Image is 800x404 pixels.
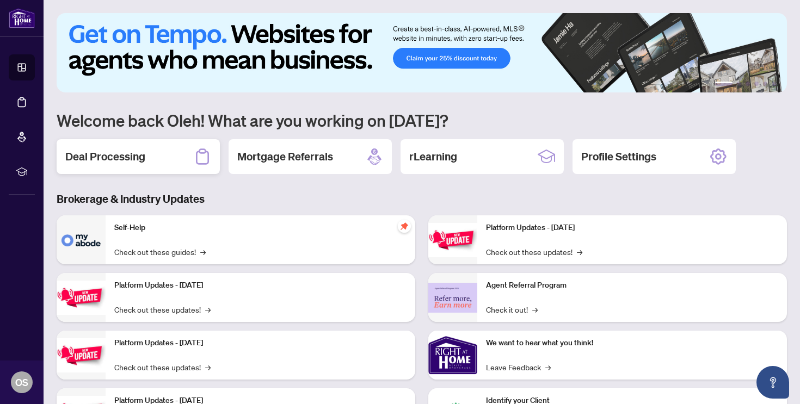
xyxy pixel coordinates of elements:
[237,149,333,164] h2: Mortgage Referrals
[428,331,477,380] img: We want to hear what you think!
[577,246,582,258] span: →
[763,82,767,86] button: 5
[715,82,733,86] button: 1
[114,279,407,291] p: Platform Updates - [DATE]
[409,149,457,164] h2: rLearning
[428,223,477,257] img: Platform Updates - June 23, 2025
[746,82,750,86] button: 3
[114,303,211,315] a: Check out these updates!→
[57,191,787,207] h3: Brokerage & Industry Updates
[581,149,656,164] h2: Profile Settings
[9,8,35,28] img: logo
[545,361,551,373] span: →
[205,361,211,373] span: →
[114,222,407,234] p: Self-Help
[114,337,407,349] p: Platform Updates - [DATE]
[486,246,582,258] a: Check out these updates!→
[205,303,211,315] span: →
[65,149,145,164] h2: Deal Processing
[486,279,778,291] p: Agent Referral Program
[57,215,106,264] img: Self-Help
[57,13,787,92] img: Slide 0
[57,110,787,130] h1: Welcome back Oleh! What are you working on [DATE]?
[114,246,206,258] a: Check out these guides!→
[15,375,28,390] span: OS
[486,303,538,315] a: Check it out!→
[737,82,741,86] button: 2
[398,220,411,233] span: pushpin
[200,246,206,258] span: →
[57,281,106,315] img: Platform Updates - September 16, 2025
[486,337,778,349] p: We want to hear what you think!
[532,303,538,315] span: →
[428,283,477,313] img: Agent Referral Program
[486,222,778,234] p: Platform Updates - [DATE]
[114,361,211,373] a: Check out these updates!→
[754,82,759,86] button: 4
[486,361,551,373] a: Leave Feedback→
[57,338,106,372] img: Platform Updates - July 21, 2025
[772,82,776,86] button: 6
[756,366,789,399] button: Open asap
